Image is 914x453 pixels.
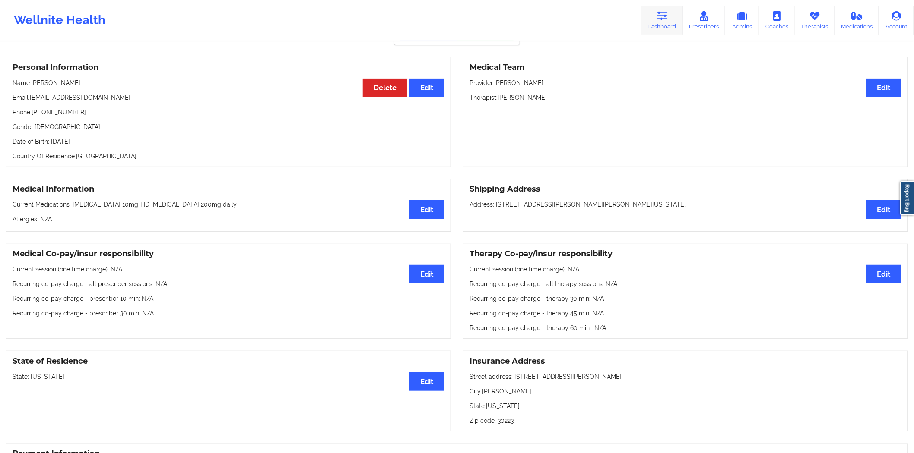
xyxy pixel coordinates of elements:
[900,181,914,215] a: Report Bug
[13,108,444,116] p: Phone: [PHONE_NUMBER]
[363,79,407,97] button: Delete
[470,265,901,274] p: Current session (one time charge): N/A
[470,387,901,396] p: City: [PERSON_NAME]
[13,63,444,72] h3: Personal Information
[470,280,901,288] p: Recurring co-pay charge - all therapy sessions : N/A
[470,79,901,87] p: Provider: [PERSON_NAME]
[470,356,901,366] h3: Insurance Address
[470,63,901,72] h3: Medical Team
[866,79,901,97] button: Edit
[13,215,444,223] p: Allergies: N/A
[470,372,901,381] p: Street address: [STREET_ADDRESS][PERSON_NAME]
[409,79,444,97] button: Edit
[13,372,444,381] p: State: [US_STATE]
[13,137,444,146] p: Date of Birth: [DATE]
[470,184,901,194] h3: Shipping Address
[13,123,444,131] p: Gender: [DEMOGRAPHIC_DATA]
[470,249,901,259] h3: Therapy Co-pay/insur responsibility
[470,93,901,102] p: Therapist: [PERSON_NAME]
[470,402,901,410] p: State: [US_STATE]
[13,280,444,288] p: Recurring co-pay charge - all prescriber sessions : N/A
[13,309,444,318] p: Recurring co-pay charge - prescriber 30 min : N/A
[13,265,444,274] p: Current session (one time charge): N/A
[13,93,444,102] p: Email: [EMAIL_ADDRESS][DOMAIN_NAME]
[879,6,914,35] a: Account
[641,6,683,35] a: Dashboard
[866,200,901,219] button: Edit
[470,416,901,425] p: Zip code: 30223
[835,6,879,35] a: Medications
[13,294,444,303] p: Recurring co-pay charge - prescriber 10 min : N/A
[13,184,444,194] h3: Medical Information
[470,200,901,209] p: Address: [STREET_ADDRESS][PERSON_NAME][PERSON_NAME][US_STATE].
[13,356,444,366] h3: State of Residence
[683,6,726,35] a: Prescribers
[725,6,759,35] a: Admins
[409,200,444,219] button: Edit
[470,324,901,332] p: Recurring co-pay charge - therapy 60 min : N/A
[13,79,444,87] p: Name: [PERSON_NAME]
[759,6,795,35] a: Coaches
[409,372,444,391] button: Edit
[866,265,901,283] button: Edit
[13,249,444,259] h3: Medical Co-pay/insur responsibility
[13,152,444,160] p: Country Of Residence: [GEOGRAPHIC_DATA]
[470,294,901,303] p: Recurring co-pay charge - therapy 30 min : N/A
[409,265,444,283] button: Edit
[795,6,835,35] a: Therapists
[13,200,444,209] p: Current Medications: [MEDICAL_DATA] 10mg TID [MEDICAL_DATA] 200mg daily
[470,309,901,318] p: Recurring co-pay charge - therapy 45 min : N/A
